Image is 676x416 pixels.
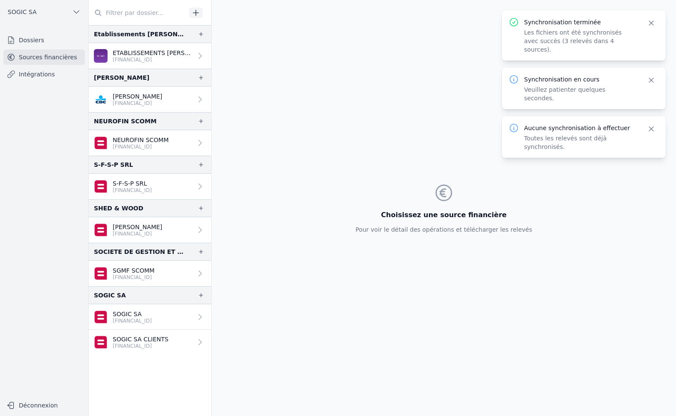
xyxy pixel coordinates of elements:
[94,247,184,257] div: SOCIETE DE GESTION ET DE MOYENS POUR FIDUCIAIRES SCS
[113,179,152,188] p: S-F-S-P SRL
[524,28,637,54] p: Les fichiers ont été synchronisés avec succès (3 relevés dans 4 sources).
[113,343,169,349] p: [FINANCIAL_ID]
[8,8,37,16] span: SOGIC SA
[113,136,169,144] p: NEUROFIN SCOMM
[113,92,162,101] p: [PERSON_NAME]
[3,49,85,65] a: Sources financières
[113,317,152,324] p: [FINANCIAL_ID]
[94,180,108,193] img: belfius-1.png
[94,335,108,349] img: belfius-1.png
[94,49,108,63] img: BEOBANK_CTBKBEBX.png
[94,223,108,237] img: belfius-1.png
[3,32,85,48] a: Dossiers
[355,225,532,234] p: Pour voir le détail des opérations et télécharger les relevés
[113,143,169,150] p: [FINANCIAL_ID]
[94,290,126,300] div: SOGIC SA
[89,330,211,355] a: SOGIC SA CLIENTS [FINANCIAL_ID]
[89,217,211,243] a: [PERSON_NAME] [FINANCIAL_ID]
[113,56,192,63] p: [FINANCIAL_ID]
[94,160,133,170] div: S-F-S-P SRL
[113,100,162,107] p: [FINANCIAL_ID]
[94,116,157,126] div: NEUROFIN SCOMM
[355,210,532,220] h3: Choisissez une source financière
[94,136,108,150] img: belfius-1.png
[113,230,162,237] p: [FINANCIAL_ID]
[524,124,637,132] p: Aucune synchronisation à effectuer
[89,174,211,199] a: S-F-S-P SRL [FINANCIAL_ID]
[89,87,211,112] a: [PERSON_NAME] [FINANCIAL_ID]
[113,310,152,318] p: SOGIC SA
[113,274,154,281] p: [FINANCIAL_ID]
[89,130,211,156] a: NEUROFIN SCOMM [FINANCIAL_ID]
[113,187,152,194] p: [FINANCIAL_ID]
[524,134,637,151] p: Toutes les relevés sont déjà synchronisés.
[524,75,637,84] p: Synchronisation en cours
[113,335,169,343] p: SOGIC SA CLIENTS
[89,5,186,20] input: Filtrer par dossier...
[524,18,637,26] p: Synchronisation terminée
[94,203,143,213] div: SHED & WOOD
[113,223,162,231] p: [PERSON_NAME]
[89,261,211,286] a: SGMF SCOMM [FINANCIAL_ID]
[524,85,637,102] p: Veuillez patienter quelques secondes.
[89,43,211,69] a: ETABLISSEMENTS [PERSON_NAME] & F [FINANCIAL_ID]
[3,67,85,82] a: Intégrations
[94,267,108,280] img: belfius-1.png
[89,304,211,330] a: SOGIC SA [FINANCIAL_ID]
[113,49,192,57] p: ETABLISSEMENTS [PERSON_NAME] & F
[94,93,108,106] img: CBC_CREGBEBB.png
[113,266,154,275] p: SGMF SCOMM
[3,5,85,19] button: SOGIC SA
[94,73,149,83] div: [PERSON_NAME]
[3,399,85,412] button: Déconnexion
[94,310,108,324] img: belfius-1.png
[94,29,184,39] div: Etablissements [PERSON_NAME] et fils [PERSON_NAME]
